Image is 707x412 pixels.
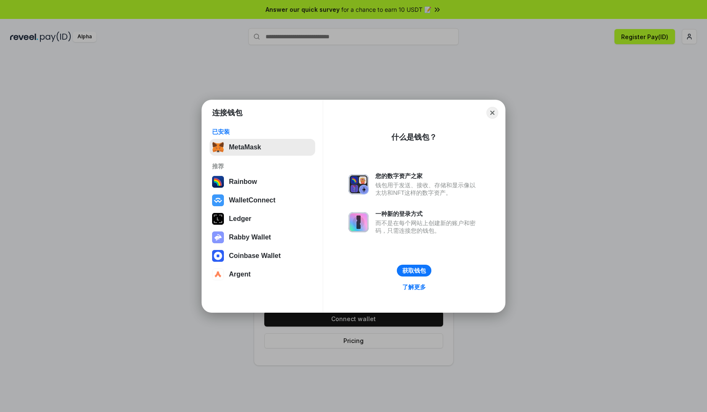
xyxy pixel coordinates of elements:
[348,212,369,232] img: svg+xml,%3Csvg%20xmlns%3D%22http%3A%2F%2Fwww.w3.org%2F2000%2Fsvg%22%20fill%3D%22none%22%20viewBox...
[210,266,315,283] button: Argent
[212,213,224,225] img: svg+xml,%3Csvg%20xmlns%3D%22http%3A%2F%2Fwww.w3.org%2F2000%2Fsvg%22%20width%3D%2228%22%20height%3...
[229,252,281,260] div: Coinbase Wallet
[375,219,480,234] div: 而不是在每个网站上创建新的账户和密码，只需连接您的钱包。
[375,172,480,180] div: 您的数字资产之家
[402,283,426,291] div: 了解更多
[397,282,431,292] a: 了解更多
[210,210,315,227] button: Ledger
[402,267,426,274] div: 获取钱包
[212,141,224,153] img: svg+xml,%3Csvg%20fill%3D%22none%22%20height%3D%2233%22%20viewBox%3D%220%200%2035%2033%22%20width%...
[229,234,271,241] div: Rabby Wallet
[212,194,224,206] img: svg+xml,%3Csvg%20width%3D%2228%22%20height%3D%2228%22%20viewBox%3D%220%200%2028%2028%22%20fill%3D...
[229,271,251,278] div: Argent
[210,229,315,246] button: Rabby Wallet
[397,265,431,276] button: 获取钱包
[229,197,276,204] div: WalletConnect
[212,128,313,136] div: 已安装
[348,174,369,194] img: svg+xml,%3Csvg%20xmlns%3D%22http%3A%2F%2Fwww.w3.org%2F2000%2Fsvg%22%20fill%3D%22none%22%20viewBox...
[212,176,224,188] img: svg+xml,%3Csvg%20width%3D%22120%22%20height%3D%22120%22%20viewBox%3D%220%200%20120%20120%22%20fil...
[212,162,313,170] div: 推荐
[212,108,242,118] h1: 连接钱包
[210,173,315,190] button: Rainbow
[210,139,315,156] button: MetaMask
[229,215,251,223] div: Ledger
[229,144,261,151] div: MetaMask
[375,181,480,197] div: 钱包用于发送、接收、存储和显示像以太坊和NFT这样的数字资产。
[210,247,315,264] button: Coinbase Wallet
[212,268,224,280] img: svg+xml,%3Csvg%20width%3D%2228%22%20height%3D%2228%22%20viewBox%3D%220%200%2028%2028%22%20fill%3D...
[486,107,498,119] button: Close
[212,231,224,243] img: svg+xml,%3Csvg%20xmlns%3D%22http%3A%2F%2Fwww.w3.org%2F2000%2Fsvg%22%20fill%3D%22none%22%20viewBox...
[212,250,224,262] img: svg+xml,%3Csvg%20width%3D%2228%22%20height%3D%2228%22%20viewBox%3D%220%200%2028%2028%22%20fill%3D...
[375,210,480,218] div: 一种新的登录方式
[391,132,437,142] div: 什么是钱包？
[210,192,315,209] button: WalletConnect
[229,178,257,186] div: Rainbow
